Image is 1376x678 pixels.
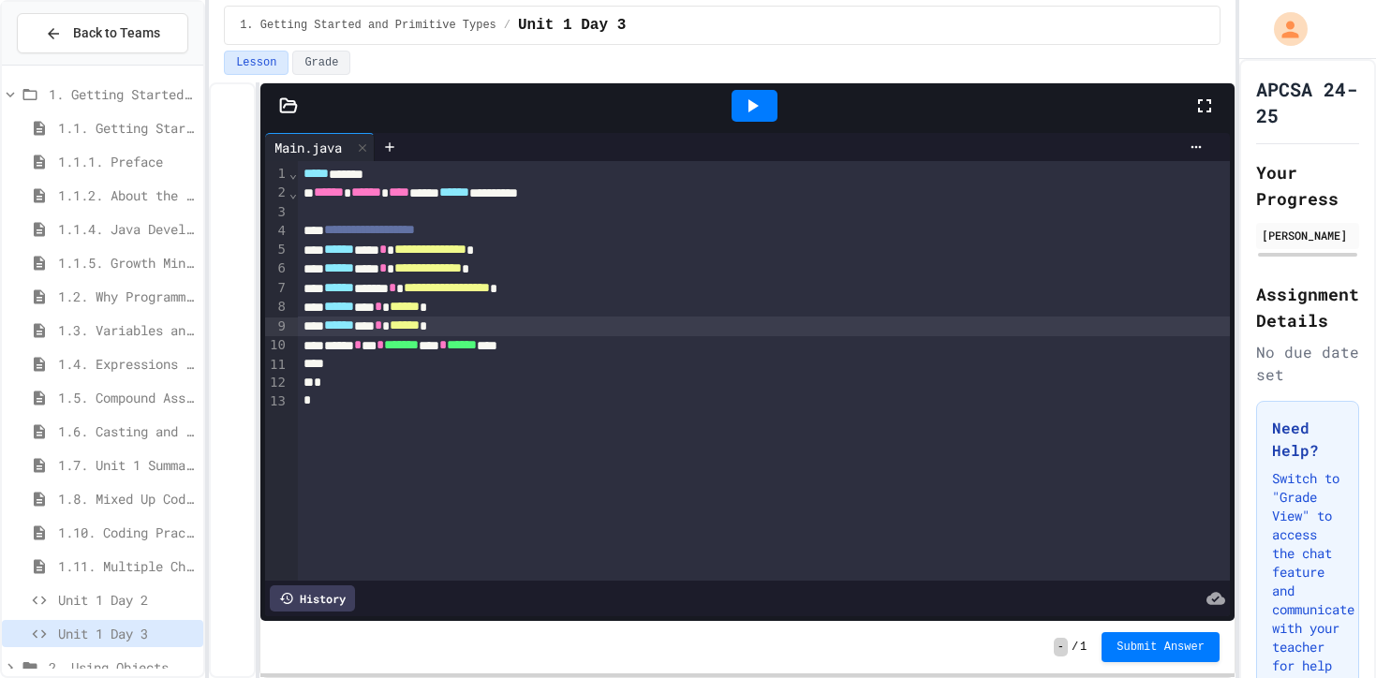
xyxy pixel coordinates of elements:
[240,18,496,33] span: 1. Getting Started and Primitive Types
[58,523,196,542] span: 1.10. Coding Practice
[58,354,196,374] span: 1.4. Expressions and Assignment Statements
[265,392,289,411] div: 13
[1080,640,1087,655] span: 1
[265,184,289,202] div: 2
[1256,159,1359,212] h2: Your Progress
[1102,632,1220,662] button: Submit Answer
[1262,227,1354,243] div: [PERSON_NAME]
[265,259,289,278] div: 6
[1256,281,1359,333] h2: Assignment Details
[58,421,196,441] span: 1.6. Casting and Ranges of Variables
[1117,640,1205,655] span: Submit Answer
[518,14,626,37] span: Unit 1 Day 3
[58,253,196,273] span: 1.1.5. Growth Mindset and Pair Programming
[58,556,196,576] span: 1.11. Multiple Choice Exercises
[265,203,289,222] div: 3
[1254,7,1312,51] div: My Account
[58,287,196,306] span: 1.2. Why Programming? Why [GEOGRAPHIC_DATA]?
[58,185,196,205] span: 1.1.2. About the AP CS A Exam
[265,165,289,184] div: 1
[265,241,289,259] div: 5
[1272,417,1343,462] h3: Need Help?
[49,657,196,677] span: 2. Using Objects
[265,138,351,157] div: Main.java
[58,219,196,239] span: 1.1.4. Java Development Environments
[270,585,355,612] div: History
[58,388,196,407] span: 1.5. Compound Assignment Operators
[58,118,196,138] span: 1.1. Getting Started
[49,84,196,104] span: 1. Getting Started and Primitive Types
[292,51,350,75] button: Grade
[224,51,289,75] button: Lesson
[1054,638,1068,656] span: -
[265,374,289,392] div: 12
[58,455,196,475] span: 1.7. Unit 1 Summary
[504,18,510,33] span: /
[289,185,298,200] span: Fold line
[265,133,375,161] div: Main.java
[265,356,289,375] div: 11
[265,317,289,336] div: 9
[265,279,289,298] div: 7
[58,590,196,610] span: Unit 1 Day 2
[58,624,196,643] span: Unit 1 Day 3
[58,489,196,508] span: 1.8. Mixed Up Code Practice
[58,152,196,171] span: 1.1.1. Preface
[58,320,196,340] span: 1.3. Variables and Data Types
[1256,76,1359,128] h1: APCSA 24-25
[265,222,289,241] div: 4
[265,298,289,317] div: 8
[17,13,188,53] button: Back to Teams
[73,23,160,43] span: Back to Teams
[289,166,298,181] span: Fold line
[1072,640,1078,655] span: /
[1256,341,1359,386] div: No due date set
[265,336,289,355] div: 10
